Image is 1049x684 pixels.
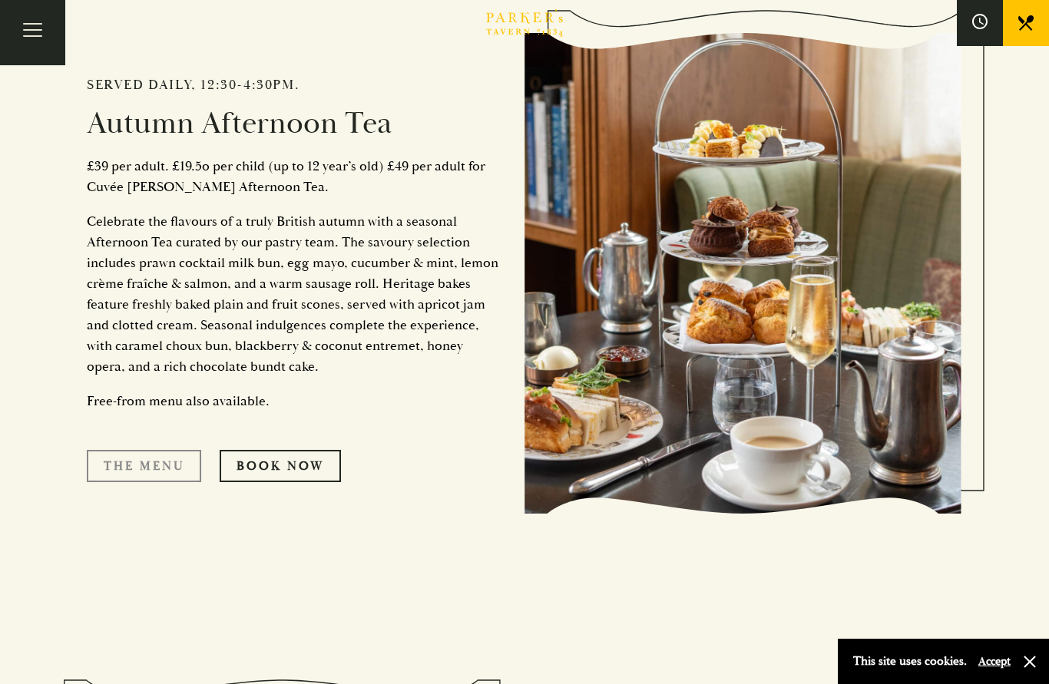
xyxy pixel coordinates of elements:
[978,654,1011,669] button: Accept
[220,450,341,482] a: Book Now
[87,156,501,197] p: £39 per adult. £19.5o per child (up to 12 year’s old) £49 per adult for Cuvée [PERSON_NAME] After...
[87,391,501,411] p: Free-from menu also available.
[87,450,201,482] a: The Menu
[87,105,501,142] h2: Autumn Afternoon Tea
[1022,654,1037,669] button: Close and accept
[853,650,967,672] p: This site uses cookies.
[87,77,501,94] h2: Served daily, 12:30-4:30pm.
[87,211,501,377] p: Celebrate the flavours of a truly British autumn with a seasonal Afternoon Tea curated by our pas...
